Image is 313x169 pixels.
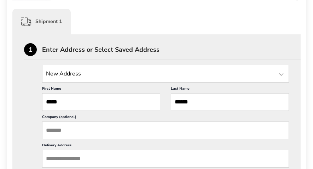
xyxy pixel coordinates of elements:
[42,143,289,150] label: Delivery Address
[42,86,160,93] label: First Name
[171,86,289,93] label: Last Name
[42,46,301,53] div: Enter Address or Select Saved Address
[42,122,289,139] input: Company
[24,43,37,56] div: 1
[42,93,160,111] input: First Name
[12,9,71,34] div: Shipment 1
[42,150,289,168] input: Delivery Address
[42,65,289,83] input: State
[171,93,289,111] input: Last Name
[42,114,289,122] label: Company (optional)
